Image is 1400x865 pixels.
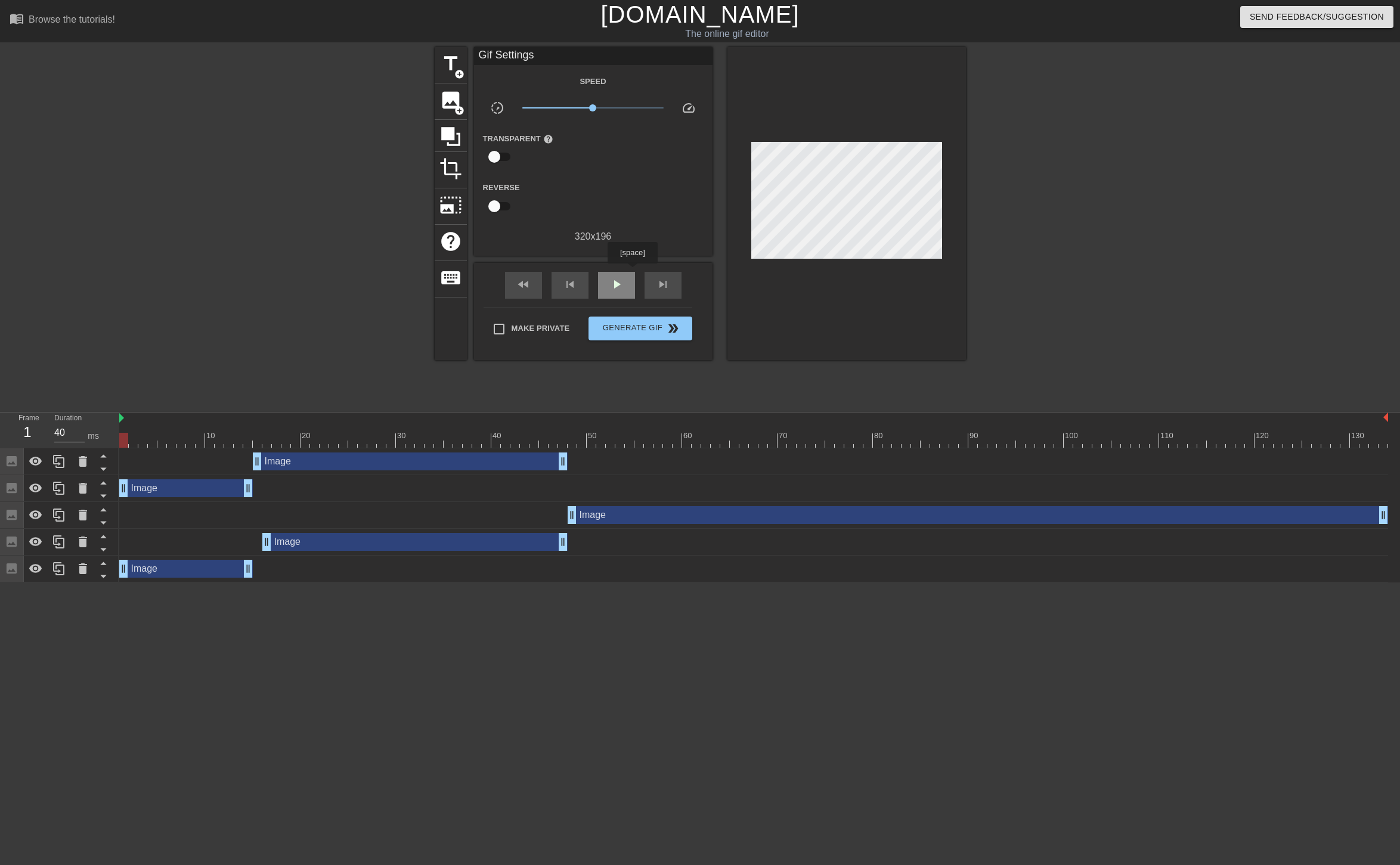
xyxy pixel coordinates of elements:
[593,321,687,336] span: Generate Gif
[18,421,36,443] div: 1
[439,157,462,180] span: crop
[29,14,115,24] div: Browse the tutorials!
[563,277,577,292] span: skip_previous
[54,415,82,422] label: Duration
[970,430,980,442] div: 90
[454,106,464,116] span: add_circle
[580,76,606,88] label: Speed
[483,133,553,145] label: Transparent
[439,52,462,75] span: title
[117,482,129,494] span: drag_handle
[439,194,462,216] span: photo_size_select_large
[557,455,569,467] span: drag_handle
[666,321,680,336] span: double_arrow
[1240,6,1393,28] button: Send Feedback/Suggestion
[557,536,569,548] span: drag_handle
[117,563,129,575] span: drag_handle
[474,230,713,244] div: 320 x 196
[1250,10,1384,24] span: Send Feedback/Suggestion
[566,509,578,521] span: drag_handle
[242,563,254,575] span: drag_handle
[474,47,713,65] div: Gif Settings
[10,11,115,30] a: Browse the tutorials!
[397,430,408,442] div: 30
[656,277,670,292] span: skip_next
[1377,509,1389,521] span: drag_handle
[439,89,462,111] span: image
[439,230,462,253] span: help
[483,182,520,194] label: Reverse
[682,101,696,115] span: speed
[1351,430,1366,442] div: 130
[516,277,531,292] span: fast_rewind
[588,430,599,442] div: 50
[683,430,694,442] div: 60
[589,317,692,340] button: Generate Gif
[512,323,570,334] span: Make Private
[609,277,624,292] span: play_arrow
[493,430,503,442] div: 40
[490,101,504,115] span: slow_motion_video
[251,455,263,467] span: drag_handle
[10,11,24,26] span: menu_book
[88,430,99,442] div: ms
[261,536,272,548] span: drag_handle
[1256,430,1271,442] div: 120
[206,430,217,442] div: 10
[543,134,553,144] span: help
[454,69,464,79] span: add_circle
[302,430,312,442] div: 20
[1065,430,1080,442] div: 100
[473,27,982,41] div: The online gif editor
[1383,413,1388,422] img: bound-end.png
[10,413,45,447] div: Frame
[779,430,789,442] div: 70
[242,482,254,494] span: drag_handle
[600,1,799,27] a: [DOMAIN_NAME]
[874,430,885,442] div: 80
[1160,430,1175,442] div: 110
[439,266,462,289] span: keyboard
